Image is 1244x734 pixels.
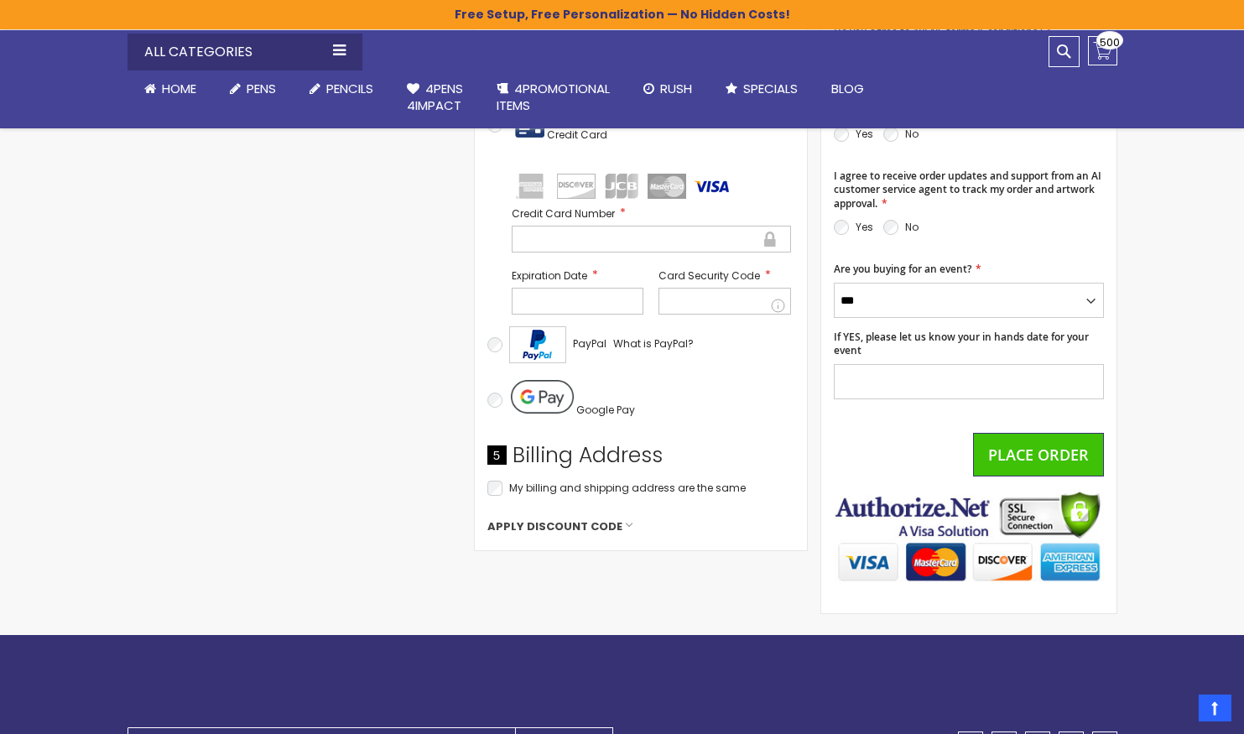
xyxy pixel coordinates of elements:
[834,262,971,276] span: Are you buying for an event?
[834,330,1089,357] span: If YES, please let us know your in hands date for your event
[658,268,791,284] label: Card Security Code
[547,128,607,142] span: Credit Card
[573,336,606,351] span: PayPal
[613,336,694,351] span: What is PayPal?
[1106,689,1244,734] iframe: Google Customer Reviews
[1100,34,1120,50] span: 500
[557,174,596,199] img: discover
[162,80,196,97] span: Home
[660,80,692,97] span: Rush
[627,70,709,107] a: Rush
[511,380,574,414] img: Pay with Google Pay
[831,80,864,97] span: Blog
[480,70,627,125] a: 4PROMOTIONALITEMS
[576,403,635,417] span: Google Pay
[743,80,798,97] span: Specials
[693,174,731,199] img: visa
[709,70,815,107] a: Specials
[487,519,622,534] span: Apply Discount Code
[509,326,566,363] img: Acceptance Mark
[512,174,550,199] img: amex
[988,445,1089,465] span: Place Order
[763,229,778,249] div: Secure transaction
[602,174,641,199] img: jcb
[213,70,293,107] a: Pens
[509,481,746,495] span: My billing and shipping address are the same
[487,441,794,478] div: Billing Address
[815,70,881,107] a: Blog
[326,80,373,97] span: Pencils
[905,127,919,141] label: No
[128,70,213,107] a: Home
[1088,36,1117,65] a: 500
[856,220,873,234] label: Yes
[834,169,1101,210] span: I agree to receive order updates and support from an AI customer service agent to track my order ...
[407,80,463,114] span: 4Pens 4impact
[497,80,610,114] span: 4PROMOTIONAL ITEMS
[973,433,1104,476] button: Place Order
[512,206,791,221] label: Credit Card Number
[247,80,276,97] span: Pens
[856,127,873,141] label: Yes
[390,70,480,125] a: 4Pens4impact
[613,334,694,354] a: What is PayPal?
[293,70,390,107] a: Pencils
[512,268,644,284] label: Expiration Date
[128,34,362,70] div: All Categories
[905,220,919,234] label: No
[648,174,686,199] img: mastercard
